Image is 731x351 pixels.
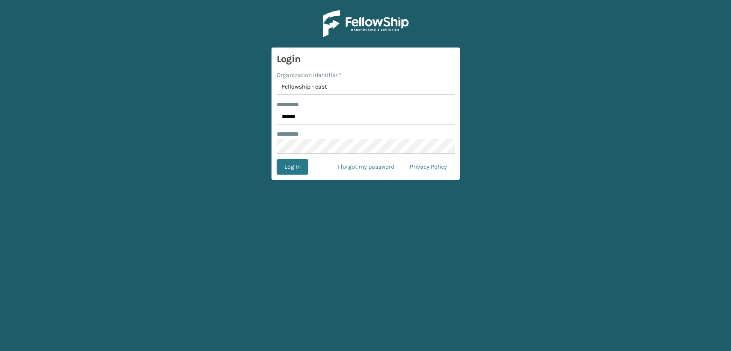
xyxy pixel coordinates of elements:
img: Logo [323,10,409,37]
button: Log In [277,159,308,175]
h3: Login [277,53,455,65]
a: I forgot my password [330,159,402,175]
a: Privacy Policy [402,159,455,175]
label: Organization Identifier [277,71,341,80]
